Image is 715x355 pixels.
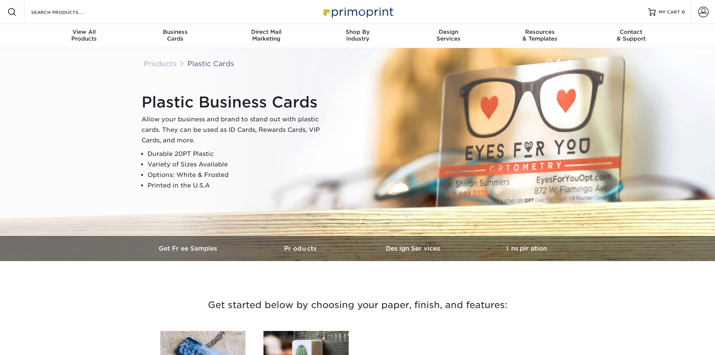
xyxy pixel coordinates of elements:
[148,159,329,170] li: Variety of Sizes Available
[312,29,403,35] span: Shop By
[586,24,677,48] a: Contact& Support
[312,29,403,42] div: Industry
[132,245,245,252] h3: Get Free Samples
[682,9,685,15] span: 0
[148,170,329,180] li: Options: White & Frosted
[586,29,677,42] div: & Support
[39,29,130,35] span: View All
[132,236,245,261] a: Get Free Samples
[403,29,494,35] span: Design
[494,29,586,35] span: Resources
[129,29,221,42] div: Cards
[659,9,680,15] span: MY CART
[358,245,470,252] h3: Design Services
[320,4,395,20] img: Primoprint
[39,29,130,42] div: Products
[221,24,312,48] a: Direct MailMarketing
[141,114,329,146] p: Allow your business and brand to stand out with plastic cards. They can be used as ID Cards, Rewa...
[358,236,470,261] a: Design Services
[39,24,130,48] a: View AllProducts
[129,29,221,35] span: Business
[586,29,677,35] span: Contact
[187,59,234,68] a: Plastic Cards
[141,93,329,111] h1: Plastic Business Cards
[221,29,312,35] span: Direct Mail
[494,29,586,42] div: & Templates
[403,29,494,42] div: Services
[312,24,403,48] a: Shop ByIndustry
[148,180,329,191] li: Printed in the U.S.A
[245,236,358,261] a: Products
[30,8,104,17] input: SEARCH PRODUCTS.....
[144,59,177,68] a: Products
[494,24,586,48] a: Resources& Templates
[403,24,494,48] a: DesignServices
[129,24,221,48] a: BusinessCards
[245,245,358,252] h3: Products
[148,149,329,159] li: Durable 20PT Plastic
[470,245,583,252] h3: Inspiration
[470,236,583,261] a: Inspiration
[221,29,312,42] div: Marketing
[138,288,577,322] h3: Get started below by choosing your paper, finish, and features:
